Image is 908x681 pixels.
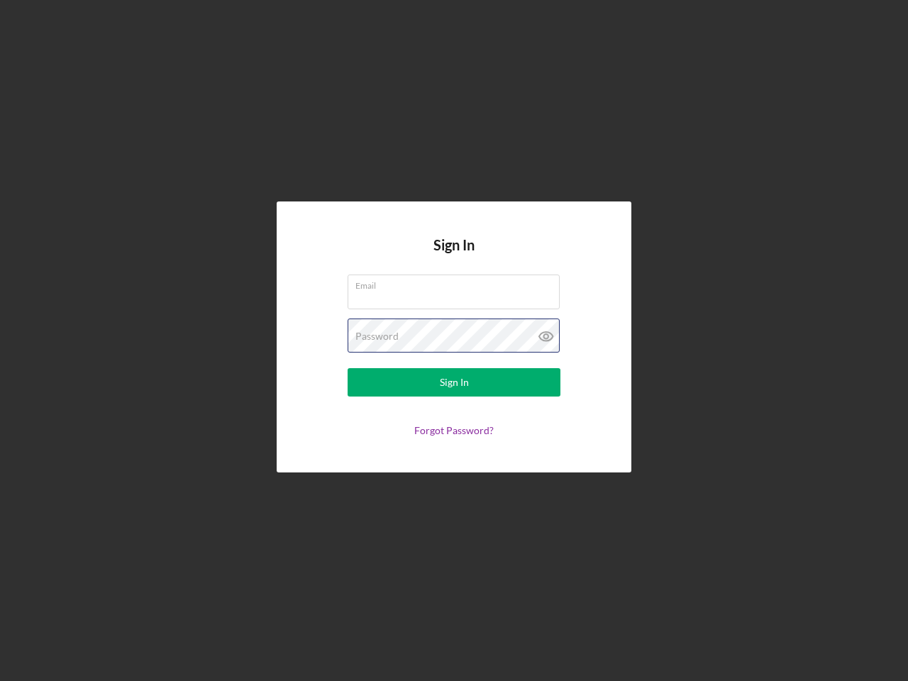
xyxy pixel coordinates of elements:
[355,331,399,342] label: Password
[355,275,560,291] label: Email
[440,368,469,397] div: Sign In
[433,237,475,275] h4: Sign In
[414,424,494,436] a: Forgot Password?
[348,368,560,397] button: Sign In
